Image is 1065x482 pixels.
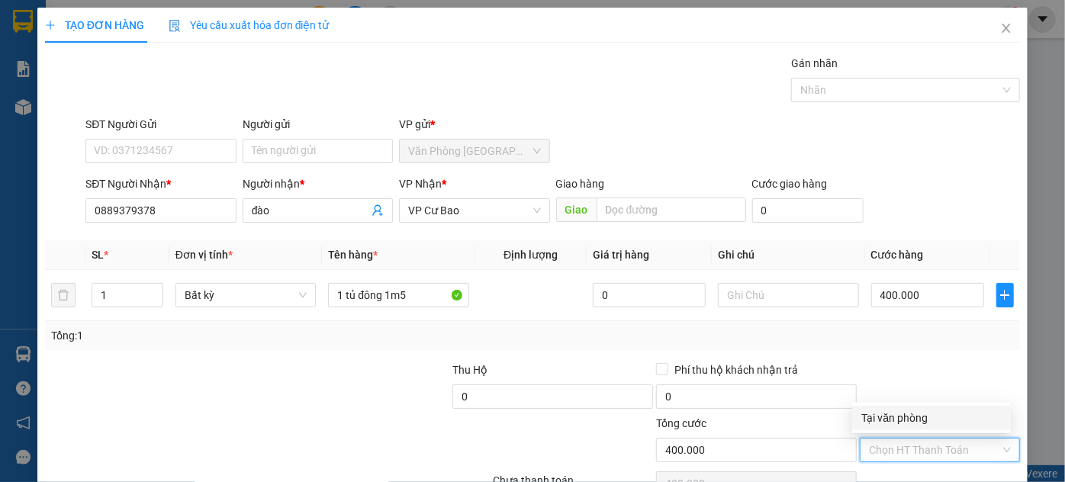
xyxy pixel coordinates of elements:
span: SL [92,249,104,261]
span: Văn Phòng Sài Gòn [408,140,540,162]
span: Bất kỳ [185,284,307,307]
button: delete [51,283,76,307]
div: Người gửi [243,116,393,133]
span: Định lượng [504,249,558,261]
span: Cước hàng [871,249,924,261]
span: TẠO ĐƠN HÀNG [45,19,144,31]
input: Ghi Chú [718,283,859,307]
div: Tổng: 1 [51,327,412,344]
span: Giao [556,198,597,222]
input: Cước giao hàng [752,198,864,223]
span: VP Cư Bao [408,199,540,222]
th: Ghi chú [712,240,865,270]
button: plus [996,283,1015,307]
span: VP Nhận [399,178,442,190]
div: SĐT Người Nhận [85,175,236,192]
div: SĐT Người Gửi [85,116,236,133]
span: Tổng cước [656,417,706,429]
span: Thu Hộ [452,364,487,376]
label: Cước giao hàng [752,178,828,190]
span: plus [45,20,56,31]
span: Phí thu hộ khách nhận trả [668,361,804,378]
span: Giá trị hàng [593,249,649,261]
div: Tại văn phòng [861,410,1002,426]
span: plus [997,289,1014,301]
span: Giao hàng [556,178,605,190]
span: Yêu cầu xuất hóa đơn điện tử [169,19,330,31]
button: Close [985,8,1028,50]
input: 0 [593,283,706,307]
span: close [1000,22,1012,34]
div: VP gửi [399,116,549,133]
div: Người nhận [243,175,393,192]
span: Đơn vị tính [175,249,233,261]
input: VD: Bàn, Ghế [328,283,469,307]
input: Dọc đường [597,198,746,222]
img: icon [169,20,181,32]
span: user-add [372,204,384,217]
label: Gán nhãn [791,57,838,69]
span: Tên hàng [328,249,378,261]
